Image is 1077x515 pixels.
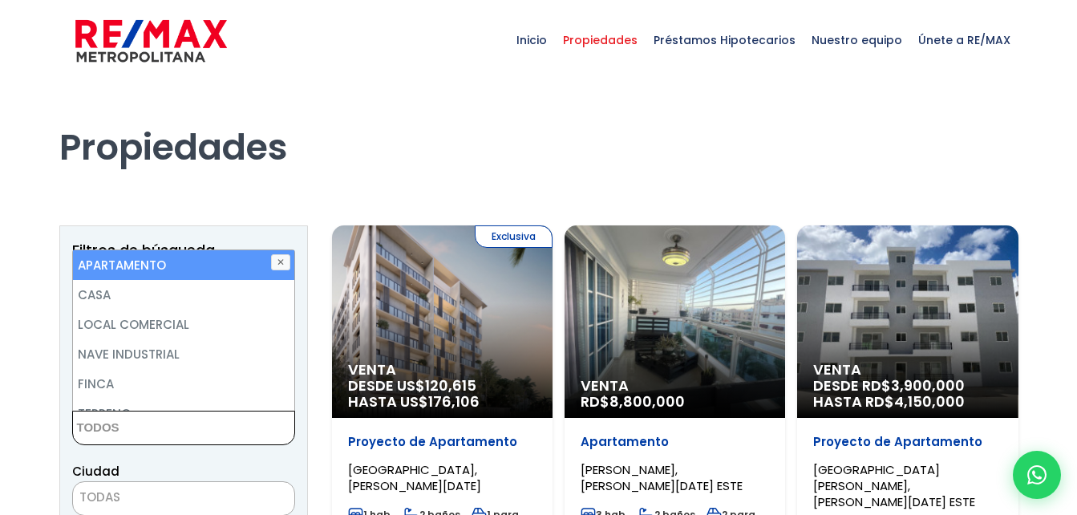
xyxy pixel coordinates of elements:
span: Exclusiva [475,225,553,248]
span: Venta [348,362,536,378]
span: Únete a RE/MAX [910,16,1018,64]
span: Inicio [508,16,555,64]
span: 4,150,000 [894,391,965,412]
li: APARTAMENTO [73,250,294,280]
h1: Propiedades [59,81,1018,169]
span: 8,800,000 [609,391,685,412]
p: Apartamento [581,434,769,450]
span: [GEOGRAPHIC_DATA], [PERSON_NAME][DATE] [348,461,481,494]
span: DESDE US$ [348,378,536,410]
span: HASTA US$ [348,394,536,410]
span: Venta [581,378,769,394]
h2: Filtros de búsqueda [72,242,295,258]
span: TODAS [73,486,294,509]
img: remax-metropolitana-logo [75,17,227,65]
span: RD$ [581,391,685,412]
span: Préstamos Hipotecarios [646,16,804,64]
span: DESDE RD$ [813,378,1002,410]
span: Nuestro equipo [804,16,910,64]
span: 3,900,000 [891,375,965,395]
button: ✕ [271,254,290,270]
li: NAVE INDUSTRIAL [73,339,294,369]
li: FINCA [73,369,294,399]
span: Propiedades [555,16,646,64]
li: LOCAL COMERCIAL [73,310,294,339]
li: TERRENO [73,399,294,428]
span: 120,615 [425,375,476,395]
span: [PERSON_NAME], [PERSON_NAME][DATE] ESTE [581,461,743,494]
span: TODAS [79,489,120,505]
p: Proyecto de Apartamento [813,434,1002,450]
span: Ciudad [72,463,119,480]
li: CASA [73,280,294,310]
span: [GEOGRAPHIC_DATA][PERSON_NAME], [PERSON_NAME][DATE] ESTE [813,461,975,510]
p: Proyecto de Apartamento [348,434,536,450]
textarea: Search [73,412,229,446]
span: Venta [813,362,1002,378]
span: 176,106 [428,391,480,412]
span: HASTA RD$ [813,394,1002,410]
